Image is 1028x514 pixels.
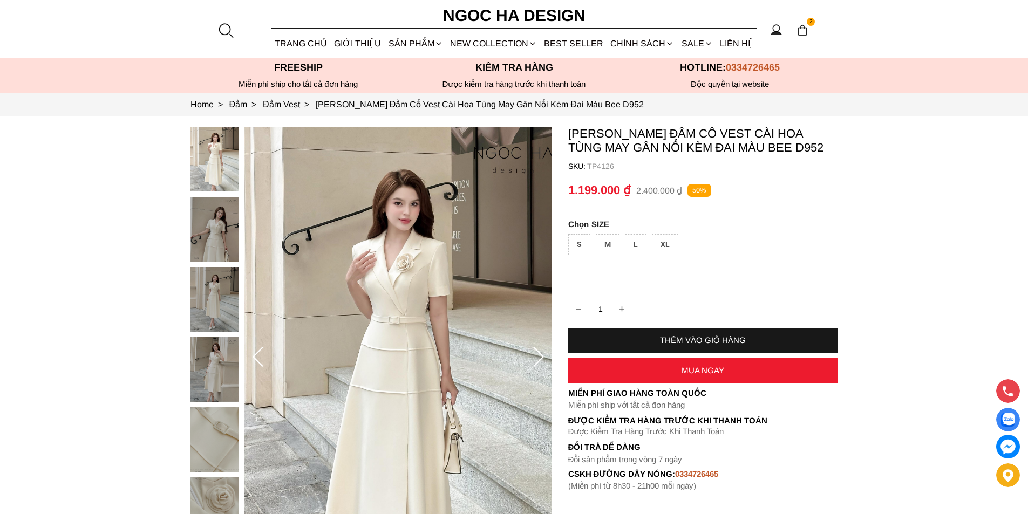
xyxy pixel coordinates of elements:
span: > [300,100,314,109]
img: Display image [1001,413,1015,427]
h6: Đổi trả dễ dàng [568,442,838,451]
div: MUA NGAY [568,366,838,375]
font: Miễn phí ship với tất cả đơn hàng [568,400,685,409]
a: GIỚI THIỆU [331,29,385,58]
p: Freeship [190,62,406,73]
span: > [214,100,227,109]
a: BEST SELLER [541,29,607,58]
h6: SKU: [568,162,587,170]
font: Miễn phí giao hàng toàn quốc [568,388,706,398]
a: Link to Louisa Dress_ Đầm Cổ Vest Cài Hoa Tùng May Gân Nổi Kèm Đai Màu Bee D952 [316,100,644,109]
img: Louisa Dress_ Đầm Cổ Vest Cài Hoa Tùng May Gân Nổi Kèm Đai Màu Bee D952_mini_4 [190,407,239,472]
p: 1.199.000 ₫ [568,183,631,197]
a: LIÊN HỆ [716,29,757,58]
p: Được kiểm tra hàng trước khi thanh toán [406,79,622,89]
font: 0334726465 [675,469,718,478]
font: Đổi sản phẩm trong vòng 7 ngày [568,455,683,464]
span: 2 [807,18,815,26]
img: Louisa Dress_ Đầm Cổ Vest Cài Hoa Tùng May Gân Nổi Kèm Đai Màu Bee D952_mini_0 [190,127,239,191]
a: messenger [996,435,1020,458]
p: 50% [687,184,711,197]
div: M [596,234,619,255]
div: L [625,234,646,255]
img: img-CART-ICON-ksit0nf1 [796,24,808,36]
div: Miễn phí ship cho tất cả đơn hàng [190,79,406,89]
p: 2.400.000 ₫ [636,186,682,196]
a: Display image [996,408,1020,431]
font: cskh đường dây nóng: [568,469,676,478]
a: Ngoc Ha Design [433,3,595,29]
h6: Độc quyền tại website [622,79,838,89]
a: Link to Home [190,100,229,109]
div: S [568,234,590,255]
span: > [247,100,261,109]
font: Kiểm tra hàng [475,62,553,73]
span: 0334726465 [726,62,780,73]
p: Được Kiểm Tra Hàng Trước Khi Thanh Toán [568,416,838,426]
img: Louisa Dress_ Đầm Cổ Vest Cài Hoa Tùng May Gân Nổi Kèm Đai Màu Bee D952_mini_1 [190,197,239,262]
a: SALE [678,29,716,58]
input: Quantity input [568,298,633,320]
div: SẢN PHẨM [385,29,446,58]
p: TP4126 [587,162,838,170]
font: (Miễn phí từ 8h30 - 21h00 mỗi ngày) [568,481,696,490]
p: Được Kiểm Tra Hàng Trước Khi Thanh Toán [568,427,838,436]
a: Link to Đầm [229,100,263,109]
img: Louisa Dress_ Đầm Cổ Vest Cài Hoa Tùng May Gân Nổi Kèm Đai Màu Bee D952_mini_2 [190,267,239,332]
div: XL [652,234,678,255]
a: Link to Đầm Vest [263,100,316,109]
p: SIZE [568,220,838,229]
a: TRANG CHỦ [271,29,331,58]
p: [PERSON_NAME] Đầm Cổ Vest Cài Hoa Tùng May Gân Nổi Kèm Đai Màu Bee D952 [568,127,838,155]
div: THÊM VÀO GIỎ HÀNG [568,335,838,345]
p: Hotline: [622,62,838,73]
div: Chính sách [607,29,678,58]
a: NEW COLLECTION [446,29,540,58]
img: Louisa Dress_ Đầm Cổ Vest Cài Hoa Tùng May Gân Nổi Kèm Đai Màu Bee D952_mini_3 [190,337,239,402]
